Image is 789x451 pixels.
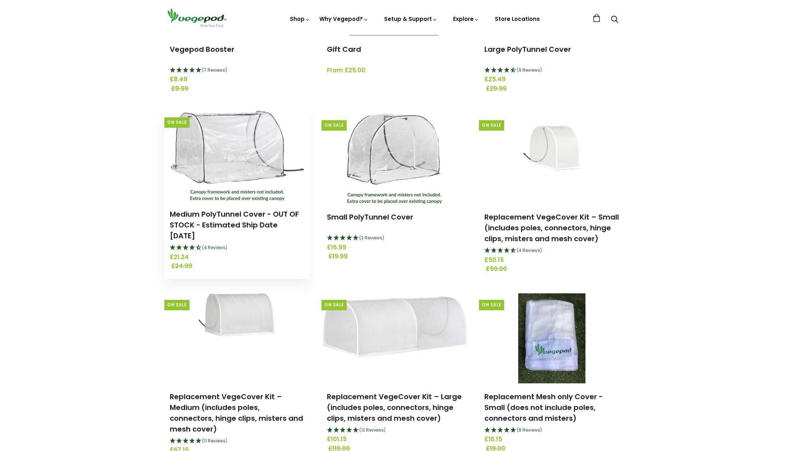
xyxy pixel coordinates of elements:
img: Replacement Mesh only Cover - Small (does not include poles, connectors and misters) [518,293,586,383]
span: £25.49 [484,75,619,84]
span: 4.25 Stars - 4 Reviews [202,244,227,251]
a: Gift Card [327,44,361,54]
a: Shop [290,15,310,23]
a: Replacement VegeCover Kit – Small (includes poles, connectors, hinge clips, misters and mesh cover) [484,212,619,244]
span: 4.88 Stars - 8 Reviews [517,427,542,433]
span: £50.15 [484,256,619,265]
span: £29.99 [486,84,621,94]
a: Why Vegepod? [319,15,368,23]
img: Replacement VegeCover Kit – Medium (includes poles, connectors, hinge clips, misters and mesh cover) [199,293,276,383]
a: Large PolyTunnel Cover [484,44,571,54]
img: Replacement VegeCover Kit – Large (includes poles, connectors, hinge clips, misters and mesh cover) [321,297,467,380]
span: From £25.00 [327,66,462,75]
span: £9.99 [171,84,306,94]
a: Replacement VegeCover Kit – Large (includes poles, connectors, hinge clips, misters and mesh cover) [327,392,462,423]
span: £16.15 [484,435,619,444]
span: £21.24 [170,253,305,262]
img: Vegepod [164,7,229,28]
span: £101.15 [327,435,462,444]
span: £8.49 [170,75,305,84]
span: 4.92 Stars - 12 Reviews [359,427,386,433]
div: 4.88 Stars - 8 Reviews [484,426,619,435]
span: £24.99 [171,262,306,271]
img: Medium PolyTunnel Cover - OUT OF STOCK - Estimated Ship Date September 15th [171,111,304,201]
span: £59.00 [486,265,621,274]
div: 4.44 Stars - 9 Reviews [484,66,619,75]
a: Explore [453,15,479,23]
span: 5 Stars - 2 Reviews [359,235,384,241]
div: 5 Stars - 11 Reviews [170,437,305,446]
span: £19.99 [328,252,463,261]
a: Store Locations [495,15,540,23]
a: Small PolyTunnel Cover [327,212,413,222]
div: 4.25 Stars - 4 Reviews [170,243,305,253]
div: 5 Stars - 2 Reviews [327,234,462,243]
a: Replacement VegeCover Kit – Medium (includes poles, connectors, hinge clips, misters and mesh cover) [170,392,303,434]
span: 4.75 Stars - 4 Reviews [517,247,542,253]
a: Setup & Support [384,15,437,23]
span: 5 Stars - 7 Reviews [202,67,227,73]
div: 5 Stars - 7 Reviews [170,66,305,75]
span: 5 Stars - 11 Reviews [202,438,227,444]
img: Replacement VegeCover Kit – Small (includes poles, connectors, hinge clips, misters and mesh cover) [523,114,580,204]
a: Search [611,16,618,24]
a: Replacement Mesh only Cover - Small (does not include poles, connectors and misters) [484,392,603,423]
a: Medium PolyTunnel Cover - OUT OF STOCK - Estimated Ship Date [DATE] [170,209,299,241]
span: £16.99 [327,243,462,252]
div: 4.75 Stars - 4 Reviews [484,246,619,256]
img: Small PolyTunnel Cover [347,114,442,204]
a: Vegepod Booster [170,44,234,54]
div: 4.92 Stars - 12 Reviews [327,426,462,435]
span: 4.44 Stars - 9 Reviews [517,67,542,73]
